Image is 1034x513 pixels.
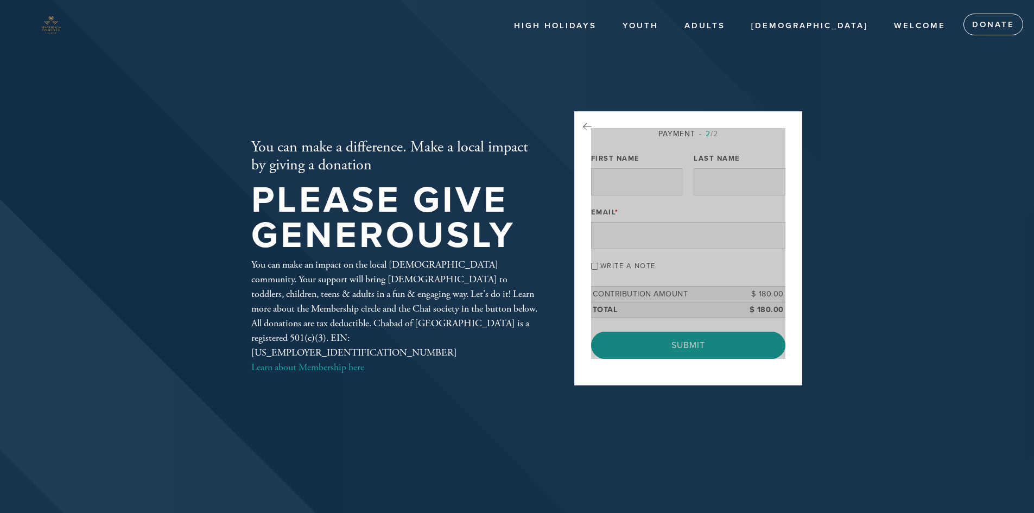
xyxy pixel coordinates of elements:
a: Donate [963,14,1023,35]
a: Learn about Membership here [251,361,364,373]
a: [DEMOGRAPHIC_DATA] [743,16,876,36]
h1: Please give generously [251,183,539,253]
a: High Holidays [506,16,605,36]
img: 3d%20logo3.png [16,5,86,45]
a: Adults [676,16,733,36]
div: You can make an impact on the local [DEMOGRAPHIC_DATA] community. Your support will bring [DEMOGR... [251,257,539,375]
h2: You can make a difference. Make a local impact by giving a donation [251,138,539,175]
a: Welcome [886,16,954,36]
a: Youth [614,16,667,36]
